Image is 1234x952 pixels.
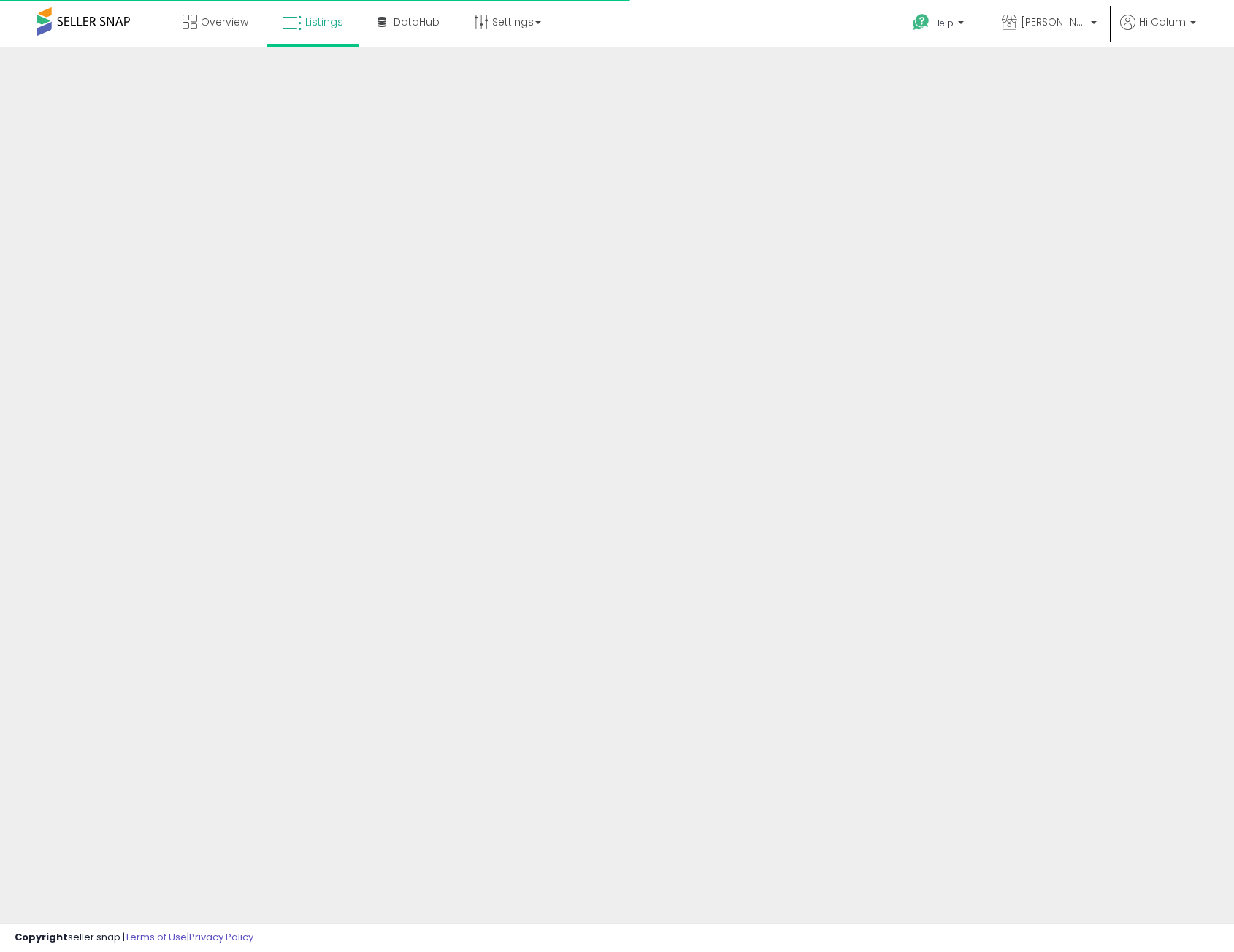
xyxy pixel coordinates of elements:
span: Hi Calum [1139,15,1186,29]
span: Listings [305,15,343,29]
span: [PERSON_NAME] Essentials LLC [1021,15,1087,29]
a: Help [901,2,978,47]
a: Hi Calum [1120,15,1196,47]
span: DataHub [394,15,440,29]
i: Get Help [912,13,930,31]
span: Help [934,17,954,29]
span: Overview [201,15,248,29]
